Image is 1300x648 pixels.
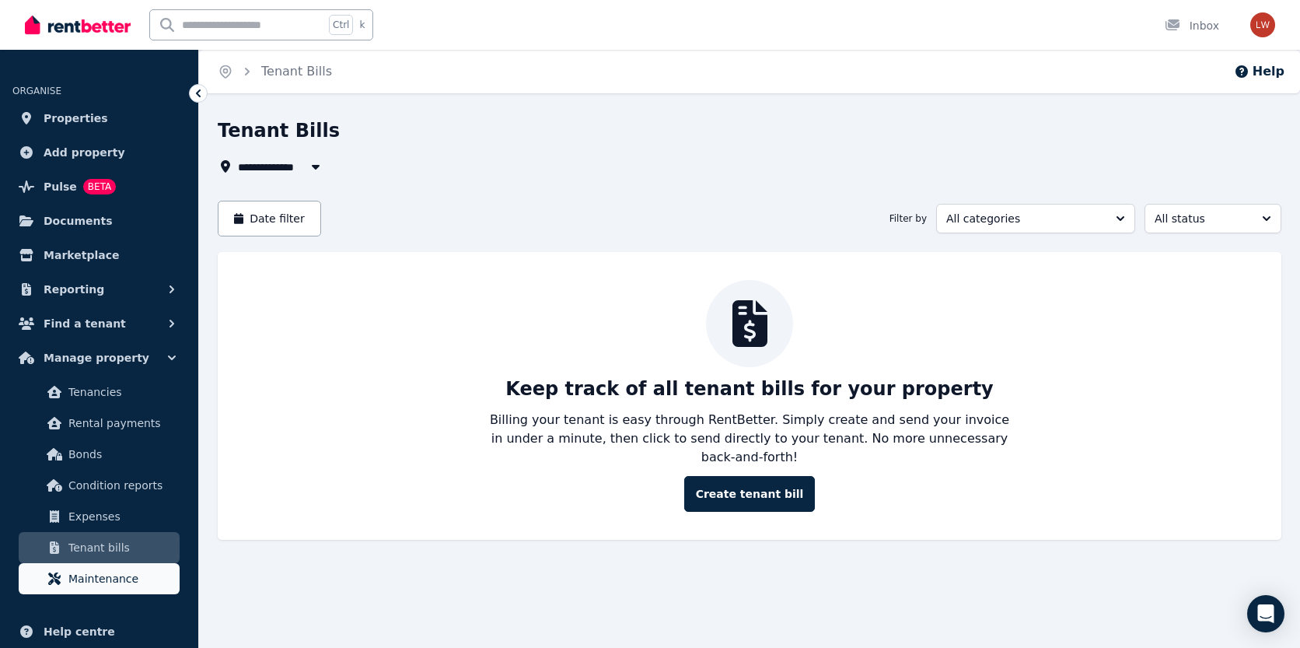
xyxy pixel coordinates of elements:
span: All status [1155,211,1249,226]
a: Maintenance [19,563,180,594]
a: Help centre [12,616,186,647]
span: Filter by [889,212,927,225]
button: Create tenant bill [684,476,816,512]
span: Documents [44,212,113,230]
button: Manage property [12,342,186,373]
a: Condition reports [19,470,180,501]
span: k [359,19,365,31]
span: Properties [44,109,108,128]
span: Help centre [44,622,115,641]
p: Billing your tenant is easy through RentBetter. Simply create and send your invoice in under a mi... [488,411,1011,467]
span: Maintenance [68,569,173,588]
a: Properties [12,103,186,134]
a: Expenses [19,501,180,532]
a: Rental payments [19,408,180,439]
span: Manage property [44,349,149,367]
span: Reporting [44,280,104,299]
a: Documents [12,205,186,236]
img: RentBetter [25,13,131,37]
div: Inbox [1165,18,1219,33]
span: Find a tenant [44,314,126,333]
div: Open Intercom Messenger [1247,595,1284,632]
span: Marketplace [44,246,119,264]
span: Pulse [44,177,77,196]
img: Leonie Williams [1250,12,1275,37]
a: Tenancies [19,377,180,408]
p: Keep track of all tenant bills for your property [505,377,994,401]
a: Tenant Bills [261,64,332,79]
span: Add property [44,143,125,162]
button: Find a tenant [12,308,186,339]
span: Ctrl [329,15,353,35]
button: Date filter [218,201,321,236]
span: Rental payments [68,414,173,433]
span: Expenses [68,507,173,526]
nav: Breadcrumb [199,50,351,93]
button: All categories [936,204,1135,233]
a: Add property [12,137,186,168]
h1: Tenant Bills [218,118,340,143]
span: Bonds [68,445,173,464]
span: ORGANISE [12,86,61,96]
a: Marketplace [12,240,186,271]
a: Tenant bills [19,532,180,563]
button: Reporting [12,274,186,305]
span: BETA [83,179,116,194]
a: PulseBETA [12,171,186,202]
span: Tenant bills [68,538,173,557]
button: Help [1234,62,1284,81]
span: Tenancies [68,383,173,401]
a: Bonds [19,439,180,470]
span: All categories [946,211,1103,226]
button: All status [1144,204,1281,233]
span: Condition reports [68,476,173,495]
